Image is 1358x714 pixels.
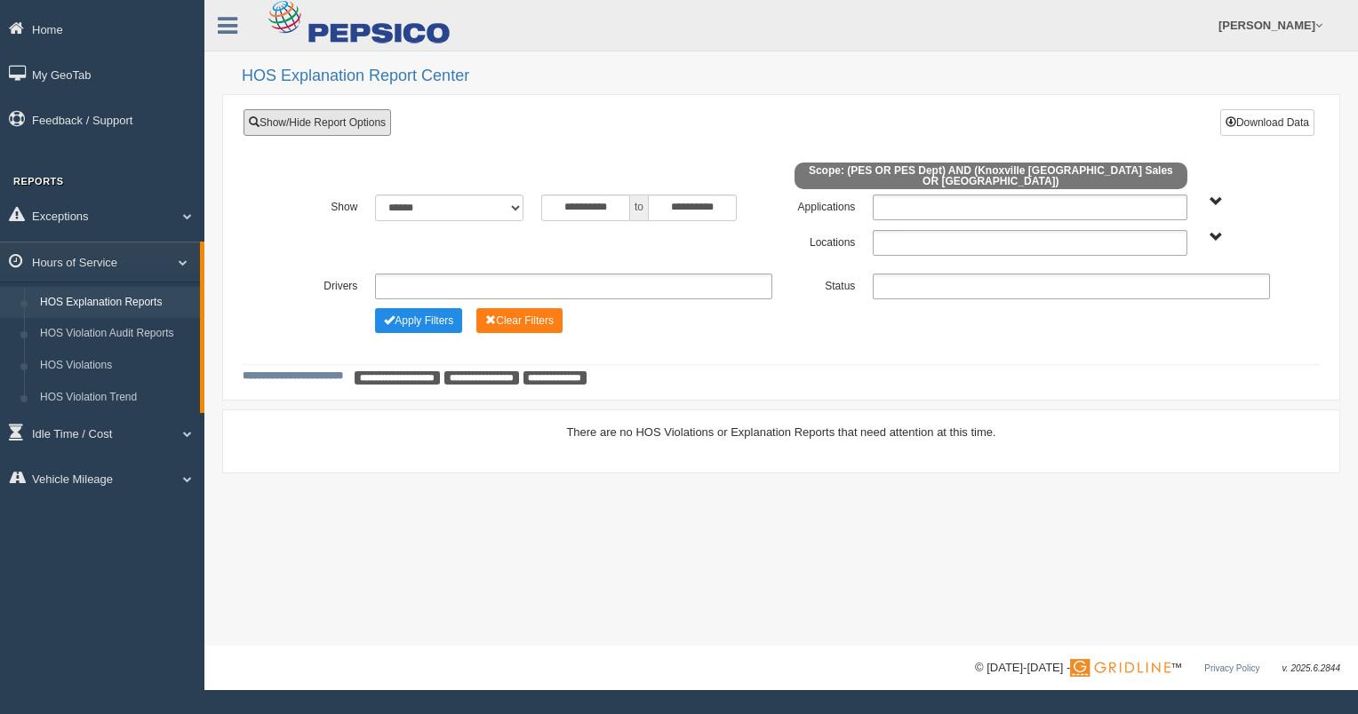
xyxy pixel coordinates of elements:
[242,67,1340,85] h2: HOS Explanation Report Center
[32,350,200,382] a: HOS Violations
[1204,663,1259,673] a: Privacy Policy
[476,308,563,333] button: Change Filter Options
[781,194,864,216] label: Applications
[795,163,1187,189] span: Scope: (PES OR PES Dept) AND (Knoxville [GEOGRAPHIC_DATA] Sales OR [GEOGRAPHIC_DATA])
[781,274,864,295] label: Status
[243,424,1320,440] div: There are no HOS Violations or Explanation Reports that need attention at this time.
[781,230,864,251] label: Locations
[284,274,366,295] label: Drivers
[32,382,200,414] a: HOS Violation Trend
[975,659,1340,678] div: © [DATE]-[DATE] - ™
[32,287,200,319] a: HOS Explanation Reports
[244,109,391,136] a: Show/Hide Report Options
[1220,109,1314,136] button: Download Data
[375,308,462,333] button: Change Filter Options
[284,194,366,216] label: Show
[630,194,648,221] span: to
[32,318,200,350] a: HOS Violation Audit Reports
[1282,663,1340,673] span: v. 2025.6.2844
[1070,659,1170,677] img: Gridline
